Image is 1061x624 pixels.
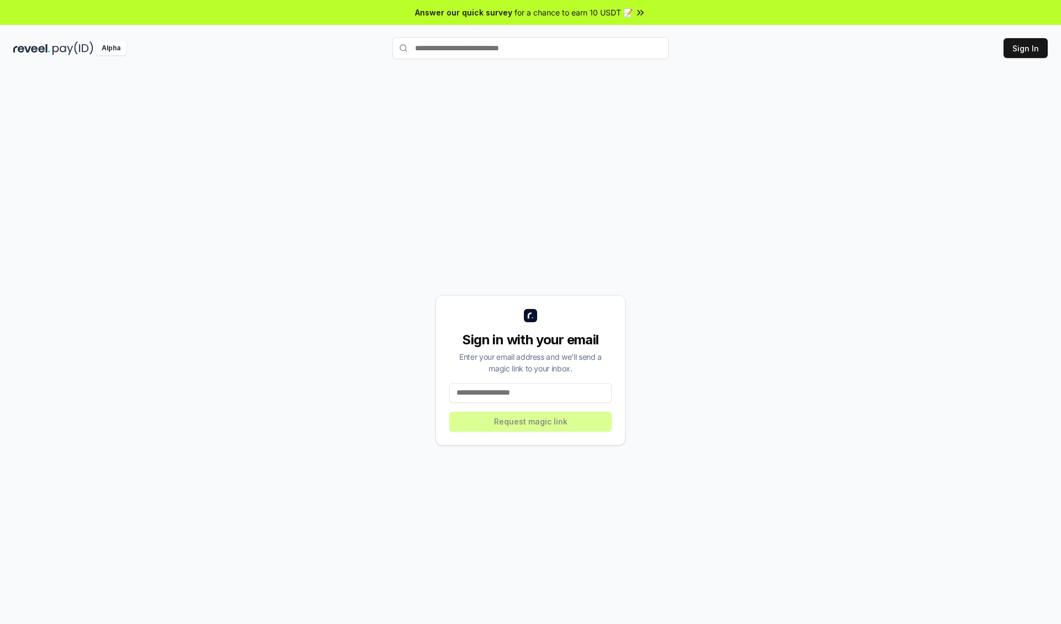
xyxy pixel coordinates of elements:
img: pay_id [52,41,93,55]
div: Enter your email address and we’ll send a magic link to your inbox. [449,351,612,374]
span: for a chance to earn 10 USDT 📝 [514,7,633,18]
span: Answer our quick survey [415,7,512,18]
button: Sign In [1004,38,1048,58]
img: logo_small [524,309,537,322]
img: reveel_dark [13,41,50,55]
div: Alpha [96,41,127,55]
div: Sign in with your email [449,331,612,349]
